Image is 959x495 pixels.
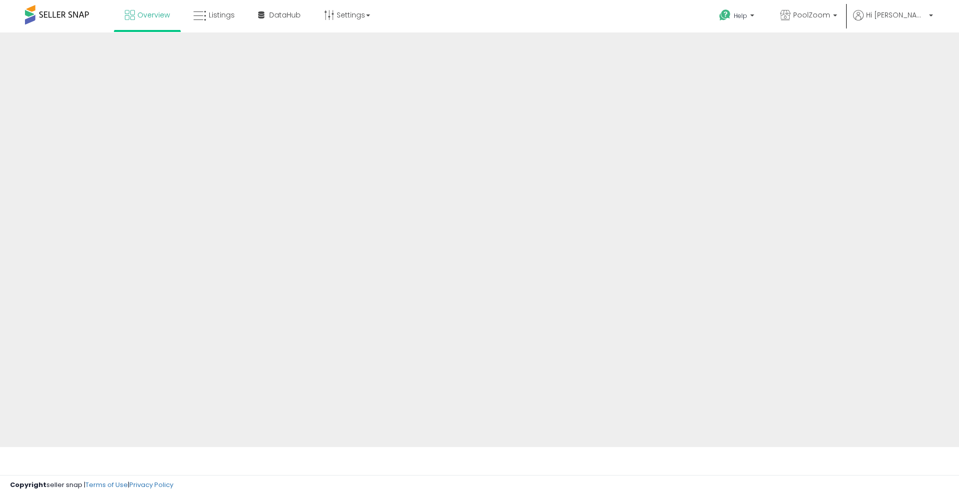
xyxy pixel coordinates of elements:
[269,10,301,20] span: DataHub
[866,10,926,20] span: Hi [PERSON_NAME]
[719,9,731,21] i: Get Help
[137,10,170,20] span: Overview
[734,11,747,20] span: Help
[209,10,235,20] span: Listings
[711,1,764,32] a: Help
[853,10,933,32] a: Hi [PERSON_NAME]
[793,10,830,20] span: PoolZoom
